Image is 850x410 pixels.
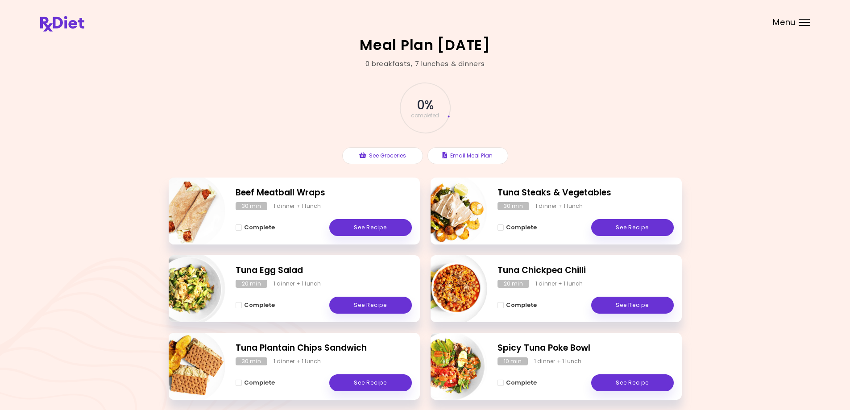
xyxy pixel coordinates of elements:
[236,222,275,233] button: Complete - Beef Meatball Wraps
[236,377,275,388] button: Complete - Tuna Plantain Chips Sandwich
[506,302,537,309] span: Complete
[591,219,674,236] a: See Recipe - Tuna Steaks & Vegetables
[413,252,487,326] img: Info - Tuna Chickpea Chilli
[342,147,423,164] button: See Groceries
[236,300,275,311] button: Complete - Tuna Egg Salad
[498,186,674,199] h2: Tuna Steaks & Vegetables
[236,186,412,199] h2: Beef Meatball Wraps
[40,16,84,32] img: RxDiet
[498,357,528,365] div: 10 min
[506,379,537,386] span: Complete
[151,252,225,326] img: Info - Tuna Egg Salad
[360,38,490,52] h2: Meal Plan [DATE]
[498,222,537,233] button: Complete - Tuna Steaks & Vegetables
[591,297,674,314] a: See Recipe - Tuna Chickpea Chilli
[427,147,508,164] button: Email Meal Plan
[413,174,487,248] img: Info - Tuna Steaks & Vegetables
[244,224,275,231] span: Complete
[236,202,267,210] div: 30 min
[329,374,412,391] a: See Recipe - Tuna Plantain Chips Sandwich
[236,357,267,365] div: 30 min
[498,342,674,355] h2: Spicy Tuna Poke Bowl
[329,297,412,314] a: See Recipe - Tuna Egg Salad
[274,202,321,210] div: 1 dinner + 1 lunch
[506,224,537,231] span: Complete
[244,379,275,386] span: Complete
[498,202,529,210] div: 30 min
[151,174,225,248] img: Info - Beef Meatball Wraps
[274,280,321,288] div: 1 dinner + 1 lunch
[236,342,412,355] h2: Tuna Plantain Chips Sandwich
[773,18,796,26] span: Menu
[591,374,674,391] a: See Recipe - Spicy Tuna Poke Bowl
[244,302,275,309] span: Complete
[498,300,537,311] button: Complete - Tuna Chickpea Chilli
[535,280,583,288] div: 1 dinner + 1 lunch
[236,280,267,288] div: 20 min
[274,357,321,365] div: 1 dinner + 1 lunch
[498,264,674,277] h2: Tuna Chickpea Chilli
[498,377,537,388] button: Complete - Spicy Tuna Poke Bowl
[365,59,485,69] div: 0 breakfasts , 7 lunches & dinners
[534,357,582,365] div: 1 dinner + 1 lunch
[535,202,583,210] div: 1 dinner + 1 lunch
[498,280,529,288] div: 20 min
[417,98,433,113] span: 0 %
[413,329,487,403] img: Info - Spicy Tuna Poke Bowl
[411,113,439,118] span: completed
[329,219,412,236] a: See Recipe - Beef Meatball Wraps
[151,329,225,403] img: Info - Tuna Plantain Chips Sandwich
[236,264,412,277] h2: Tuna Egg Salad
